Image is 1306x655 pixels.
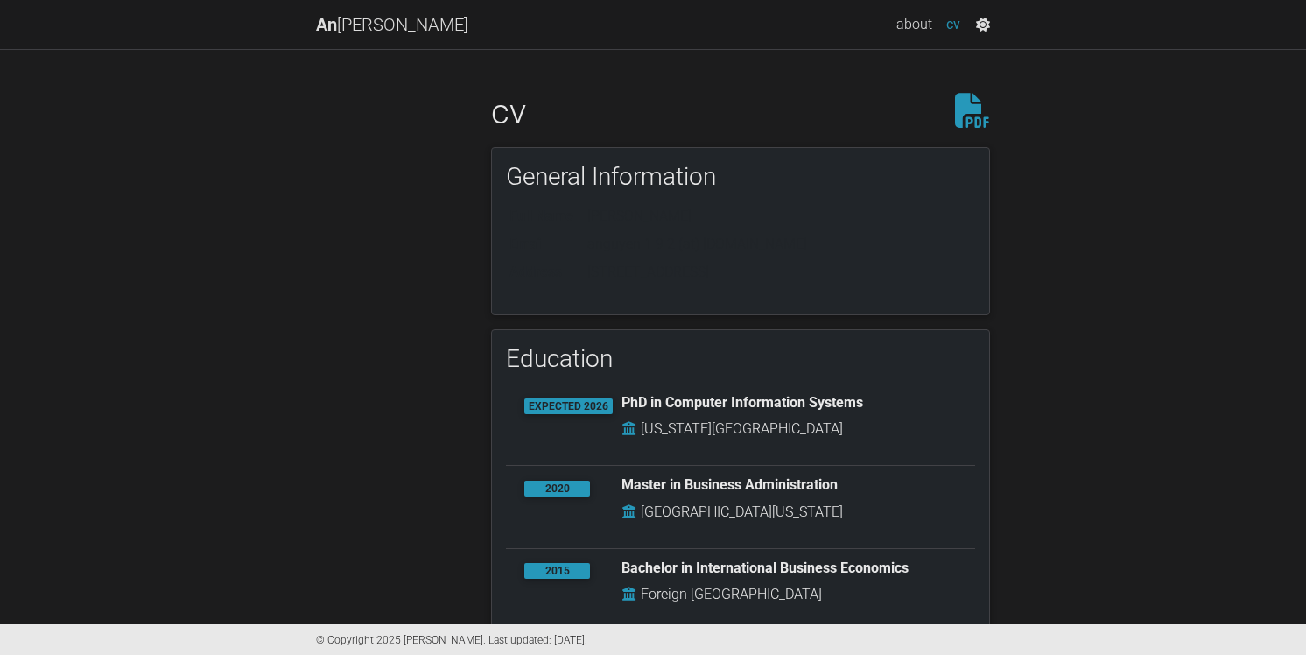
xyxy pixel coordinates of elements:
[640,501,844,524] td: [GEOGRAPHIC_DATA][US_STATE]
[506,344,975,374] h3: Education
[580,202,811,230] td: [PERSON_NAME]
[303,624,1003,655] div: © Copyright 2025 [PERSON_NAME]. Last updated: [DATE].
[524,481,590,497] span: 2020
[621,560,958,576] h6: Bachelor in International Business Economics
[524,398,613,414] span: Expected 2026
[491,91,990,133] h1: cv
[580,230,811,258] td: anguyen 1 9 2 (at) [DOMAIN_NAME]
[506,162,975,192] h3: General Information
[621,394,958,411] h6: PhD in Computer Information Systems
[621,476,958,493] h6: Master in Business Administration
[640,418,844,440] td: [US_STATE][GEOGRAPHIC_DATA]
[524,563,590,579] span: 2015
[509,236,544,252] b: Email
[509,264,562,280] b: Address
[509,208,573,224] b: Full Name
[316,7,468,42] a: An[PERSON_NAME]
[640,583,823,606] td: Foreign [GEOGRAPHIC_DATA]
[889,7,939,42] a: about
[580,258,811,286] td: [STREET_ADDRESS]
[316,14,337,35] span: An
[939,7,967,42] a: cv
